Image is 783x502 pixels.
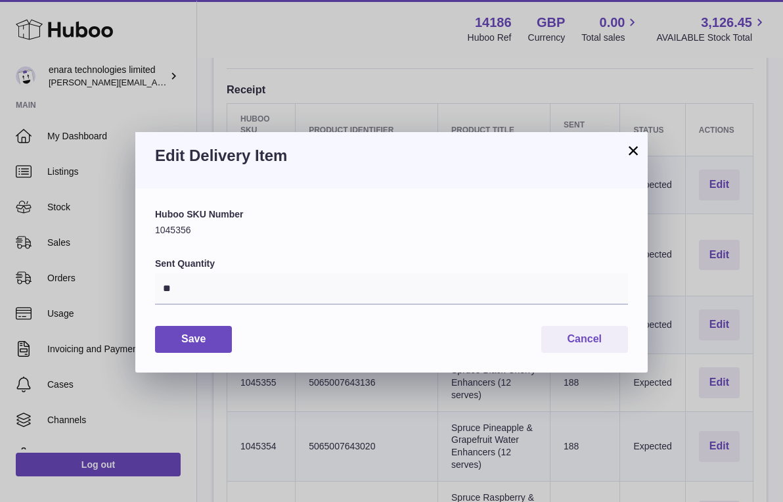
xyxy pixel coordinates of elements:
label: Sent Quantity [155,258,628,270]
label: Huboo SKU Number [155,208,628,221]
button: Save [155,326,232,353]
h3: Edit Delivery Item [155,145,628,166]
div: 1045356 [155,208,628,237]
button: Cancel [541,326,628,353]
button: × [625,143,641,158]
